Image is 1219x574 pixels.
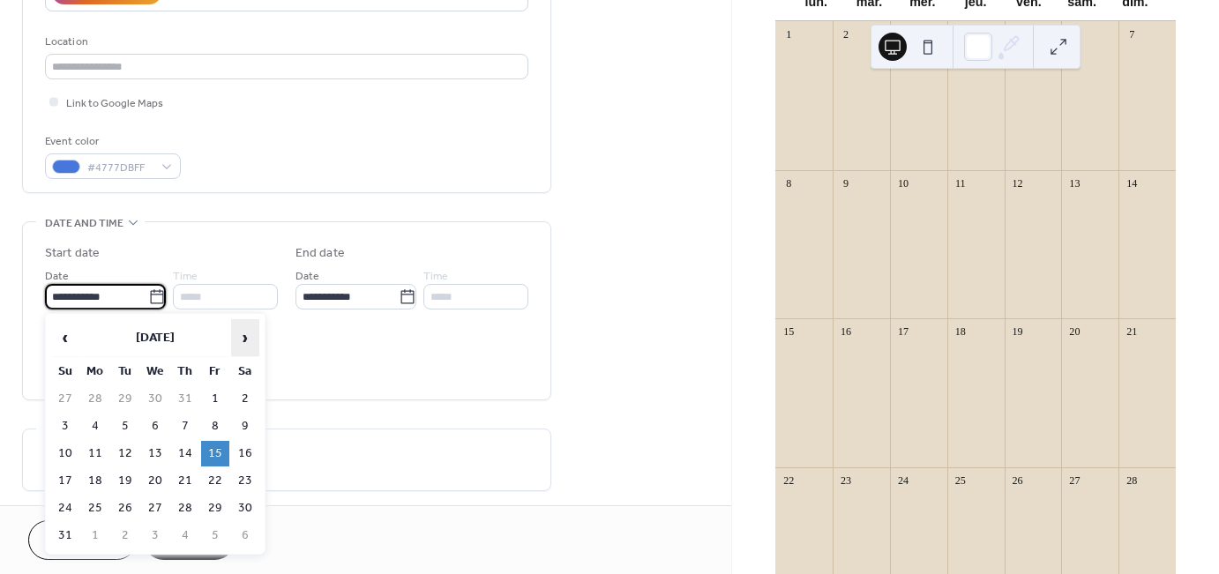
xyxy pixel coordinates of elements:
div: 17 [895,324,910,339]
td: 30 [231,496,259,521]
td: 14 [171,441,199,466]
span: Date [295,267,319,286]
th: We [141,359,169,384]
span: Date [45,267,69,286]
div: 10 [895,175,910,190]
td: 9 [231,414,259,439]
div: 11 [953,175,968,190]
div: 12 [1010,175,1025,190]
div: Event color [45,132,177,151]
th: Mo [81,359,109,384]
td: 6 [231,523,259,548]
th: Fr [201,359,229,384]
th: Tu [111,359,139,384]
th: Sa [231,359,259,384]
td: 10 [51,441,79,466]
td: 3 [51,414,79,439]
div: 8 [782,175,796,190]
th: [DATE] [81,319,229,357]
td: 3 [141,523,169,548]
div: 1 [782,26,796,41]
td: 5 [201,523,229,548]
div: 22 [782,473,796,488]
div: 18 [953,324,968,339]
td: 12 [111,441,139,466]
td: 2 [231,386,259,412]
button: Cancel [28,520,137,560]
td: 31 [51,523,79,548]
div: 23 [839,473,854,488]
td: 5 [111,414,139,439]
td: 27 [51,386,79,412]
div: 13 [1067,175,1082,190]
td: 28 [171,496,199,521]
td: 26 [111,496,139,521]
div: 21 [1125,324,1140,339]
div: 7 [1125,26,1140,41]
td: 27 [141,496,169,521]
td: 31 [171,386,199,412]
div: Location [45,33,525,51]
td: 21 [171,468,199,494]
span: › [232,320,258,355]
th: Th [171,359,199,384]
div: 26 [1010,473,1025,488]
td: 2 [111,523,139,548]
div: 19 [1010,324,1025,339]
th: Su [51,359,79,384]
td: 25 [81,496,109,521]
td: 6 [141,414,169,439]
div: 9 [839,175,854,190]
div: 28 [1125,473,1140,488]
td: 19 [111,468,139,494]
td: 7 [171,414,199,439]
div: 14 [1125,175,1140,190]
td: 17 [51,468,79,494]
td: 15 [201,441,229,466]
td: 28 [81,386,109,412]
div: 16 [839,324,854,339]
span: ‹ [52,320,79,355]
td: 13 [141,441,169,466]
span: Time [173,267,198,286]
td: 4 [81,414,109,439]
td: 1 [81,523,109,548]
div: 15 [782,324,796,339]
div: 27 [1067,473,1082,488]
span: #4777DBFF [87,159,153,177]
td: 22 [201,468,229,494]
span: Time [423,267,448,286]
td: 29 [201,496,229,521]
div: 25 [953,473,968,488]
div: 24 [895,473,910,488]
td: 20 [141,468,169,494]
div: 2 [839,26,854,41]
td: 24 [51,496,79,521]
td: 30 [141,386,169,412]
div: End date [295,244,345,263]
td: 29 [111,386,139,412]
td: 23 [231,468,259,494]
td: 4 [171,523,199,548]
div: 20 [1067,324,1082,339]
td: 18 [81,468,109,494]
span: Link to Google Maps [66,94,163,113]
td: 8 [201,414,229,439]
td: 1 [201,386,229,412]
span: Date and time [45,214,123,233]
div: Start date [45,244,100,263]
td: 16 [231,441,259,466]
td: 11 [81,441,109,466]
